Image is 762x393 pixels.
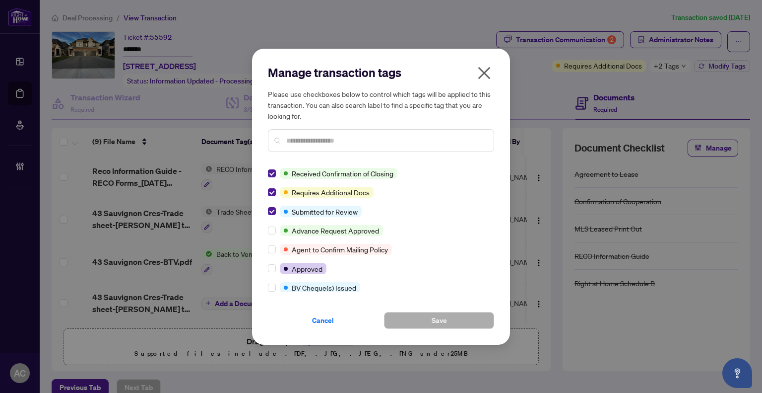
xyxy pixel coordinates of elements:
[292,282,356,293] span: BV Cheque(s) Issued
[268,88,494,121] h5: Please use checkboxes below to control which tags will be applied to this transaction. You can al...
[292,244,388,255] span: Agent to Confirm Mailing Policy
[292,263,322,274] span: Approved
[292,187,370,198] span: Requires Additional Docs
[268,312,378,329] button: Cancel
[312,313,334,328] span: Cancel
[384,312,494,329] button: Save
[476,65,492,81] span: close
[292,168,393,179] span: Received Confirmation of Closing
[722,358,752,388] button: Open asap
[292,225,379,236] span: Advance Request Approved
[292,206,358,217] span: Submitted for Review
[268,65,494,80] h2: Manage transaction tags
